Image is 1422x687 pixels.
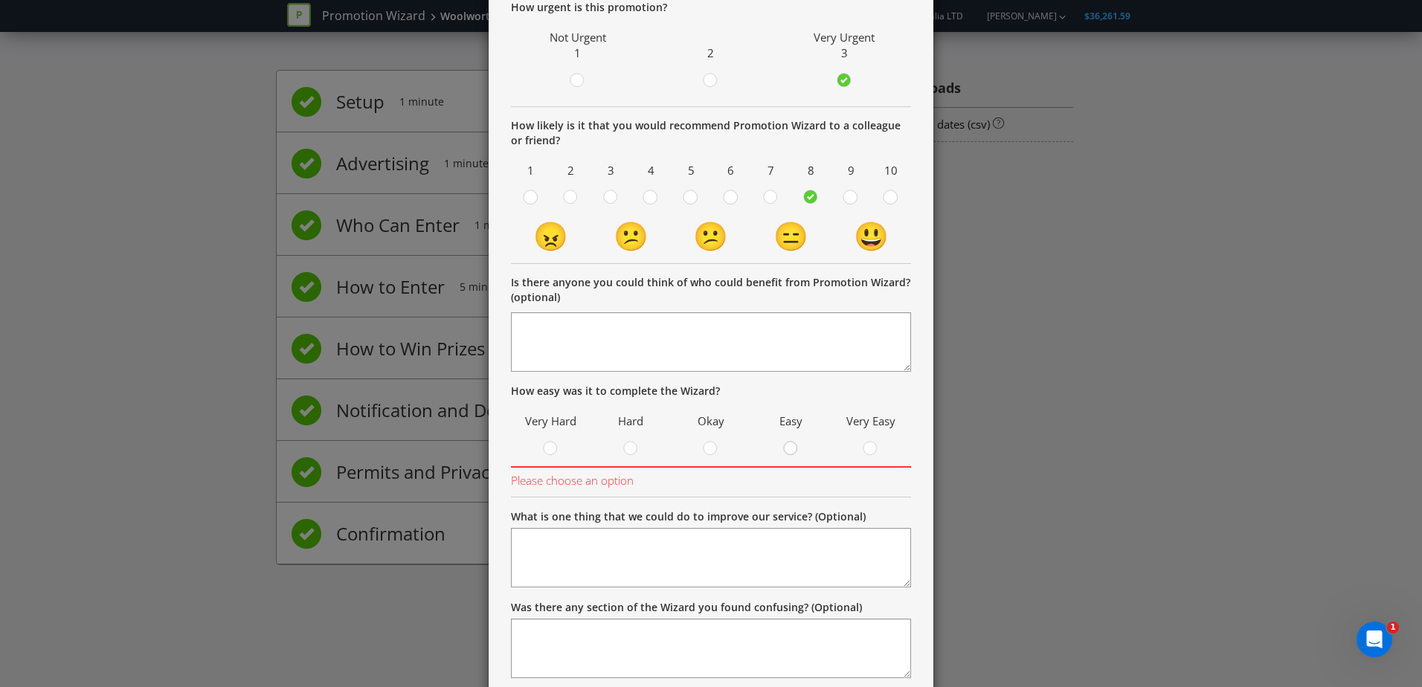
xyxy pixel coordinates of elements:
[671,216,751,256] td: 😕
[511,384,911,399] p: How easy was it to complete the Wizard?
[795,159,828,182] span: 8
[1357,622,1392,657] iframe: Intercom live chat
[634,159,667,182] span: 4
[511,275,911,305] p: Is there anyone you could think of who could benefit from Promotion Wizard? (optional)
[675,159,707,182] span: 5
[599,410,664,433] span: Hard
[834,159,867,182] span: 9
[759,410,824,433] span: Easy
[555,159,588,182] span: 2
[550,30,606,45] span: Not Urgent
[574,45,581,60] span: 1
[1387,622,1399,633] span: 1
[751,216,831,256] td: 😑
[518,410,584,433] span: Very Hard
[678,410,744,433] span: Okay
[814,30,875,45] span: Very Urgent
[591,216,672,256] td: 😕
[875,159,907,182] span: 10
[838,410,904,433] span: Very Easy
[511,600,862,615] label: Was there any section of the Wizard you found confusing? (Optional)
[511,509,866,524] label: What is one thing that we could do to improve our service? (Optional)
[511,468,911,489] span: Please choose an option
[707,45,714,60] span: 2
[841,45,848,60] span: 3
[831,216,911,256] td: 😃
[511,118,911,148] p: How likely is it that you would recommend Promotion Wizard to a colleague or friend?
[511,216,591,256] td: 😠
[595,159,628,182] span: 3
[755,159,788,182] span: 7
[515,159,547,182] span: 1
[715,159,747,182] span: 6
